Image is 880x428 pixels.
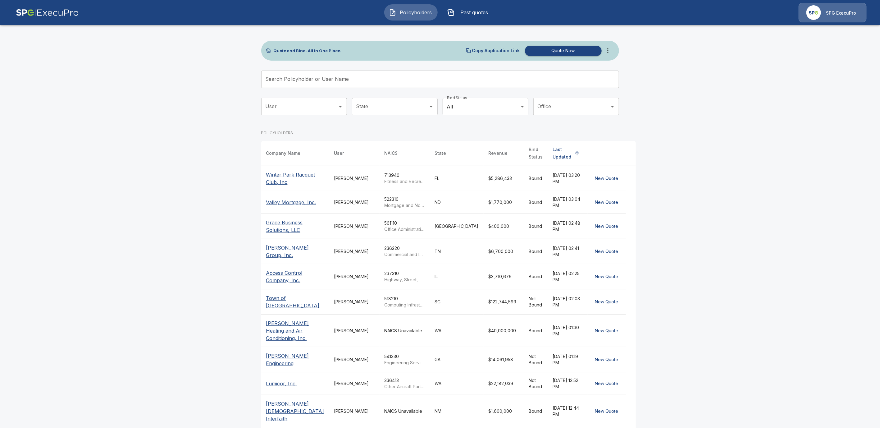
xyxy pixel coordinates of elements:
td: Bound [524,239,548,264]
p: Access Control Company, Inc. [266,269,324,284]
p: Mortgage and Nonmortgage Loan Brokers [385,202,425,209]
td: $3,710,676 [484,264,524,289]
td: Not Bound [524,289,548,315]
div: 522310 [385,196,425,209]
td: [DATE] 02:48 PM [548,214,588,239]
button: Open [427,102,435,111]
td: FL [430,166,484,191]
button: Open [336,102,345,111]
td: [DATE] 03:20 PM [548,166,588,191]
p: Highway, Street, and Bridge Construction [385,277,425,283]
p: [PERSON_NAME] Engineering [266,352,324,367]
button: Quote Now [525,46,602,56]
p: POLICYHOLDERS [261,130,293,136]
td: [DATE] 01:30 PM [548,315,588,347]
div: [PERSON_NAME] [334,199,375,205]
td: Not Bound [524,347,548,372]
button: New Quote [593,221,621,232]
p: Quote and Bind. All in One Place. [274,49,342,53]
img: Past quotes Icon [447,9,455,16]
td: $14,061,958 [484,347,524,372]
div: All [443,98,528,115]
div: Revenue [489,150,508,157]
div: Company Name [266,150,301,157]
p: Other Aircraft Parts and Auxiliary Equipment Manufacturing [385,384,425,390]
button: New Quote [593,378,621,389]
button: New Quote [593,271,621,283]
label: Bind Status [447,95,467,100]
td: $5,286,433 [484,166,524,191]
p: Valley Mortgage, Inc. [266,199,316,206]
p: Commercial and Institutional Building Construction [385,251,425,258]
td: Bound [524,191,548,214]
div: [PERSON_NAME] [334,357,375,363]
td: Not Bound [524,372,548,395]
td: Bound [524,315,548,347]
td: Bound [524,395,548,428]
td: WA [430,372,484,395]
td: $22,182,039 [484,372,524,395]
div: User [334,150,344,157]
button: Open [608,102,617,111]
td: NAICS Unavailable [380,315,430,347]
a: Quote Now [522,46,602,56]
p: Grace Business Solutions, LLC [266,219,324,234]
td: $400,000 [484,214,524,239]
th: Bind Status [524,141,548,166]
div: 237310 [385,270,425,283]
button: New Quote [593,197,621,208]
p: [PERSON_NAME] Group, Inc. [266,244,324,259]
div: 518210 [385,296,425,308]
p: [PERSON_NAME] Heating and Air Conditioning, Inc. [266,320,324,342]
button: New Quote [593,406,621,417]
div: [PERSON_NAME] [334,328,375,334]
td: [DATE] 12:52 PM [548,372,588,395]
div: [PERSON_NAME] [334,380,375,387]
p: SPG ExecuPro [826,10,856,16]
td: Bound [524,166,548,191]
button: New Quote [593,325,621,337]
td: Bound [524,264,548,289]
a: Past quotes IconPast quotes [443,4,496,21]
div: 336413 [385,377,425,390]
td: $1,600,000 [484,395,524,428]
table: simple table [261,141,636,427]
p: Copy Application Link [472,48,520,53]
td: ND [430,191,484,214]
p: Winter Park Racquet Club, Inc [266,171,324,186]
td: $1,770,000 [484,191,524,214]
p: Town of [GEOGRAPHIC_DATA] [266,294,324,309]
a: Agency IconSPG ExecuPro [799,3,867,22]
td: [GEOGRAPHIC_DATA] [430,214,484,239]
div: [PERSON_NAME] [334,408,375,414]
td: [DATE] 01:19 PM [548,347,588,372]
div: [PERSON_NAME] [334,175,375,182]
div: Last Updated [553,146,572,161]
td: [DATE] 02:25 PM [548,264,588,289]
img: AA Logo [16,3,79,22]
td: NM [430,395,484,428]
div: [PERSON_NAME] [334,248,375,255]
p: Office Administrative Services [385,226,425,232]
img: Agency Icon [806,5,821,20]
button: more [602,44,614,57]
td: Bound [524,214,548,239]
p: [PERSON_NAME][DEMOGRAPHIC_DATA] Interfaith [266,400,324,422]
span: Past quotes [457,9,491,16]
span: Policyholders [399,9,433,16]
td: $6,700,000 [484,239,524,264]
button: New Quote [593,296,621,308]
p: Engineering Services [385,360,425,366]
td: IL [430,264,484,289]
td: NAICS Unavailable [380,395,430,428]
div: 561110 [385,220,425,232]
button: New Quote [593,354,621,366]
td: WA [430,315,484,347]
td: [DATE] 02:03 PM [548,289,588,315]
img: Policyholders Icon [389,9,396,16]
div: NAICS [385,150,398,157]
p: Fitness and Recreational Sports Centers [385,178,425,185]
td: [DATE] 12:44 PM [548,395,588,428]
div: 713940 [385,172,425,185]
button: Policyholders IconPolicyholders [384,4,438,21]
